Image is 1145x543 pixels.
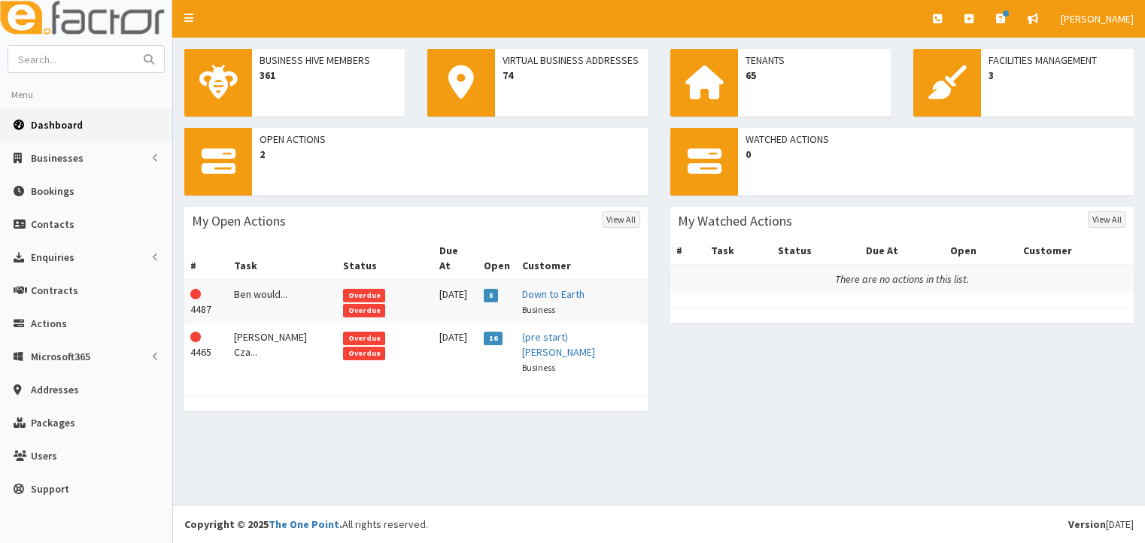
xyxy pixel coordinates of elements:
span: Support [31,482,69,496]
th: Customer [1017,237,1134,265]
b: Version [1068,517,1106,531]
small: Business [522,304,555,315]
input: Search... [8,46,135,72]
span: Bookings [31,184,74,198]
span: 361 [260,68,397,83]
span: 65 [746,68,883,83]
a: The One Point [269,517,339,531]
span: Actions [31,317,67,330]
th: Task [705,237,773,265]
span: [PERSON_NAME] [1061,12,1134,26]
span: Dashboard [31,118,83,132]
th: Open [478,237,516,280]
span: Packages [31,416,75,429]
span: Tenants [746,53,883,68]
span: 74 [503,68,640,83]
span: Contacts [31,217,74,231]
td: [DATE] [433,280,478,323]
a: (pre start) [PERSON_NAME] [522,330,595,359]
span: Overdue [343,347,385,360]
footer: All rights reserved. [173,505,1145,543]
i: This Action is overdue! [190,332,201,342]
span: Enquiries [31,250,74,264]
span: Addresses [31,383,79,396]
a: View All [1088,211,1126,228]
h3: My Open Actions [192,214,286,228]
a: View All [602,211,640,228]
strong: Copyright © 2025 . [184,517,342,531]
span: Contracts [31,284,78,297]
th: # [670,237,705,265]
span: Overdue [343,332,385,345]
td: 4465 [184,323,228,381]
td: [DATE] [433,323,478,381]
td: 4487 [184,280,228,323]
div: [DATE] [1068,517,1134,532]
th: Customer [516,237,648,280]
span: Facilities Management [989,53,1126,68]
span: 2 [260,147,640,162]
span: 3 [989,68,1126,83]
span: Virtual Business Addresses [503,53,640,68]
th: Due At [860,237,945,265]
td: [PERSON_NAME] Cza... [228,323,338,381]
span: Overdue [343,289,385,302]
th: # [184,237,228,280]
th: Due At [433,237,478,280]
span: 5 [484,289,498,302]
td: Ben would... [228,280,338,323]
span: Microsoft365 [31,350,90,363]
th: Task [228,237,338,280]
span: Overdue [343,304,385,317]
small: Business [522,362,555,373]
span: Businesses [31,151,84,165]
th: Open [944,237,1017,265]
i: There are no actions in this list. [835,272,969,286]
span: Watched Actions [746,132,1126,147]
h3: My Watched Actions [678,214,792,228]
span: Open Actions [260,132,640,147]
span: 16 [484,332,503,345]
span: 0 [746,147,1126,162]
span: Users [31,449,57,463]
i: This Action is overdue! [190,289,201,299]
a: Down to Earth [522,287,585,301]
th: Status [772,237,859,265]
span: Business Hive Members [260,53,397,68]
th: Status [337,237,433,280]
